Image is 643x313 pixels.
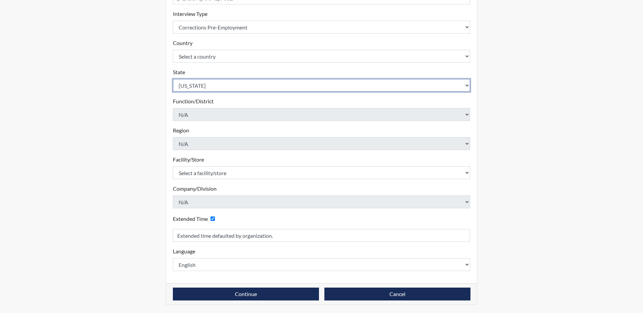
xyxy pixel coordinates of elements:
[173,215,208,223] label: Extended Time
[173,10,207,18] label: Interview Type
[173,126,189,134] label: Region
[173,214,218,224] div: Checking this box will provide the interviewee with an accomodation of extra time to answer each ...
[173,229,470,242] input: Reason for Extension
[173,288,319,300] button: Continue
[173,97,214,105] label: Function/District
[173,185,217,193] label: Company/Division
[173,68,185,76] label: State
[173,155,204,164] label: Facility/Store
[173,247,195,255] label: Language
[173,39,193,47] label: Country
[324,288,470,300] button: Cancel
